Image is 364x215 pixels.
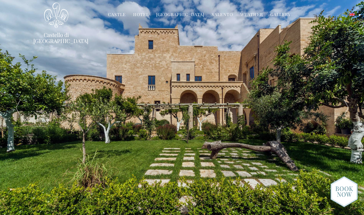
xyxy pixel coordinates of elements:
a: Gallery [270,12,291,18]
a: Hotel [133,12,149,18]
a: Castello di [GEOGRAPHIC_DATA] [33,32,79,44]
a: Salento [212,12,233,18]
img: English [349,13,355,16]
img: Castello di Ugento [44,2,68,28]
a: Castle [108,12,126,18]
img: new-booknow.png [330,176,358,207]
a: Weather [240,12,263,18]
a: [GEOGRAPHIC_DATA] [156,12,204,18]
